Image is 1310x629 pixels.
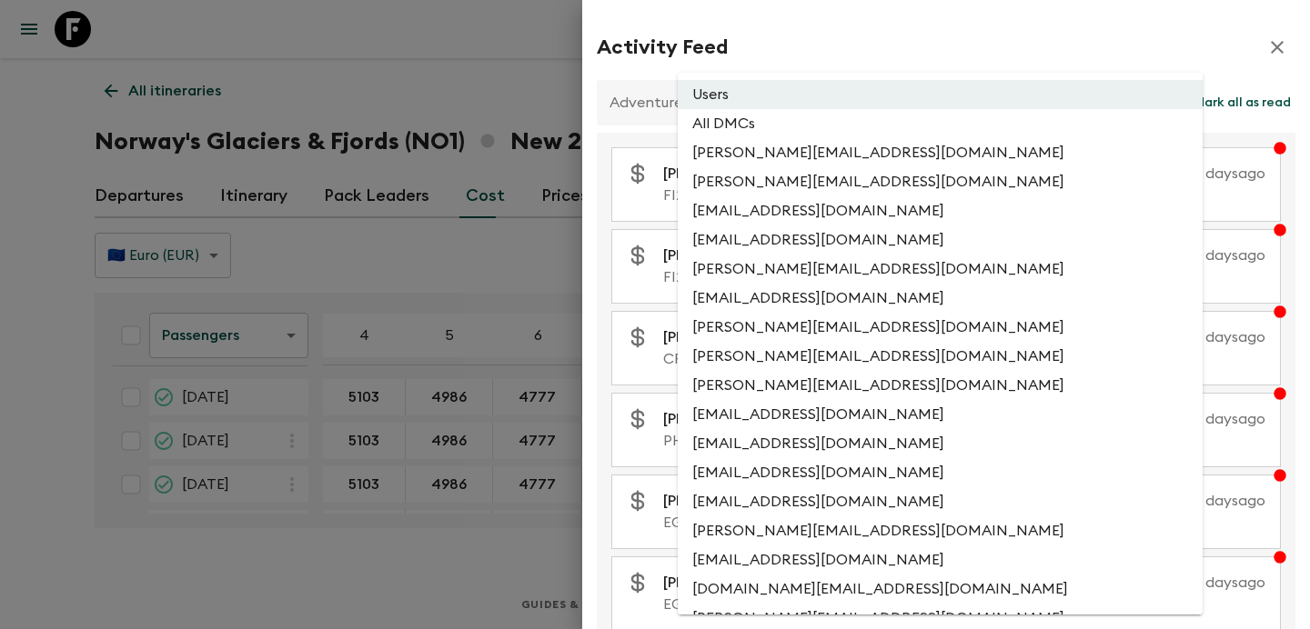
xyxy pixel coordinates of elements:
[678,109,1203,138] li: All DMCs
[678,545,1203,574] li: [EMAIL_ADDRESS][DOMAIN_NAME]
[678,196,1203,225] li: [EMAIL_ADDRESS][DOMAIN_NAME]
[678,255,1203,284] li: [PERSON_NAME][EMAIL_ADDRESS][DOMAIN_NAME]
[678,225,1203,255] li: [EMAIL_ADDRESS][DOMAIN_NAME]
[678,138,1203,167] li: [PERSON_NAME][EMAIL_ADDRESS][DOMAIN_NAME]
[678,80,1203,109] li: Users
[678,458,1203,487] li: [EMAIL_ADDRESS][DOMAIN_NAME]
[678,284,1203,313] li: [EMAIL_ADDRESS][DOMAIN_NAME]
[678,167,1203,196] li: [PERSON_NAME][EMAIL_ADDRESS][DOMAIN_NAME]
[678,429,1203,458] li: [EMAIL_ADDRESS][DOMAIN_NAME]
[678,400,1203,429] li: [EMAIL_ADDRESS][DOMAIN_NAME]
[678,342,1203,371] li: [PERSON_NAME][EMAIL_ADDRESS][DOMAIN_NAME]
[678,313,1203,342] li: [PERSON_NAME][EMAIL_ADDRESS][DOMAIN_NAME]
[678,516,1203,545] li: [PERSON_NAME][EMAIL_ADDRESS][DOMAIN_NAME]
[678,574,1203,604] li: [DOMAIN_NAME][EMAIL_ADDRESS][DOMAIN_NAME]
[678,487,1203,516] li: [EMAIL_ADDRESS][DOMAIN_NAME]
[678,371,1203,400] li: [PERSON_NAME][EMAIL_ADDRESS][DOMAIN_NAME]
